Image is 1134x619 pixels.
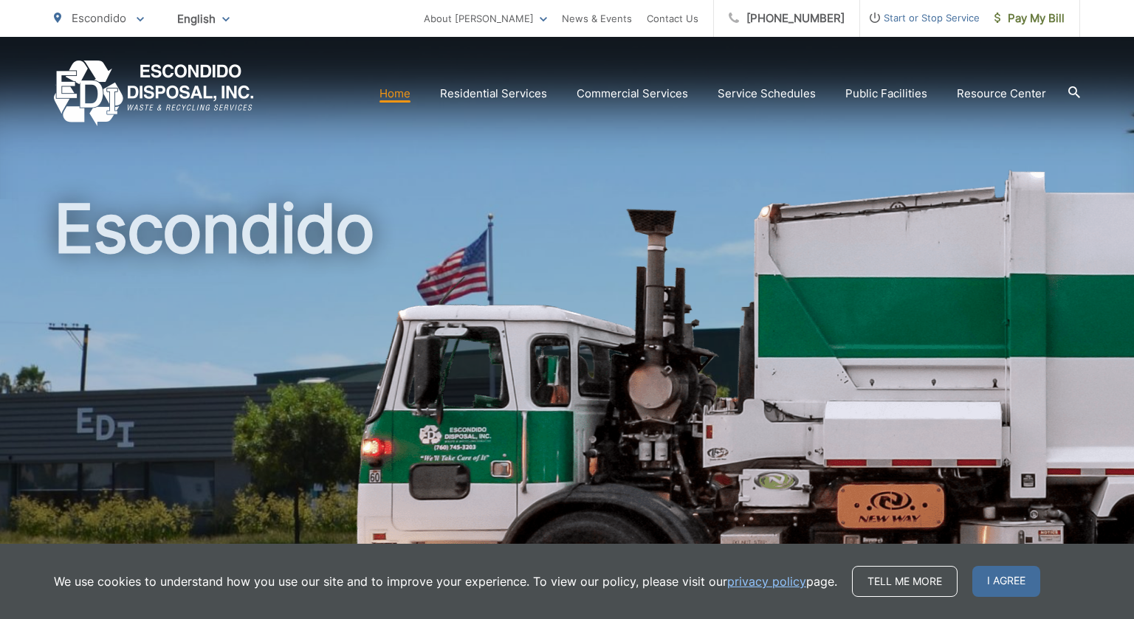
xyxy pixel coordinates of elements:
[957,85,1046,103] a: Resource Center
[379,85,410,103] a: Home
[647,10,698,27] a: Contact Us
[562,10,632,27] a: News & Events
[727,573,806,590] a: privacy policy
[577,85,688,103] a: Commercial Services
[166,6,241,32] span: English
[54,573,837,590] p: We use cookies to understand how you use our site and to improve your experience. To view our pol...
[972,566,1040,597] span: I agree
[72,11,126,25] span: Escondido
[424,10,547,27] a: About [PERSON_NAME]
[852,566,958,597] a: Tell me more
[994,10,1065,27] span: Pay My Bill
[54,60,254,126] a: EDCD logo. Return to the homepage.
[718,85,816,103] a: Service Schedules
[440,85,547,103] a: Residential Services
[845,85,927,103] a: Public Facilities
